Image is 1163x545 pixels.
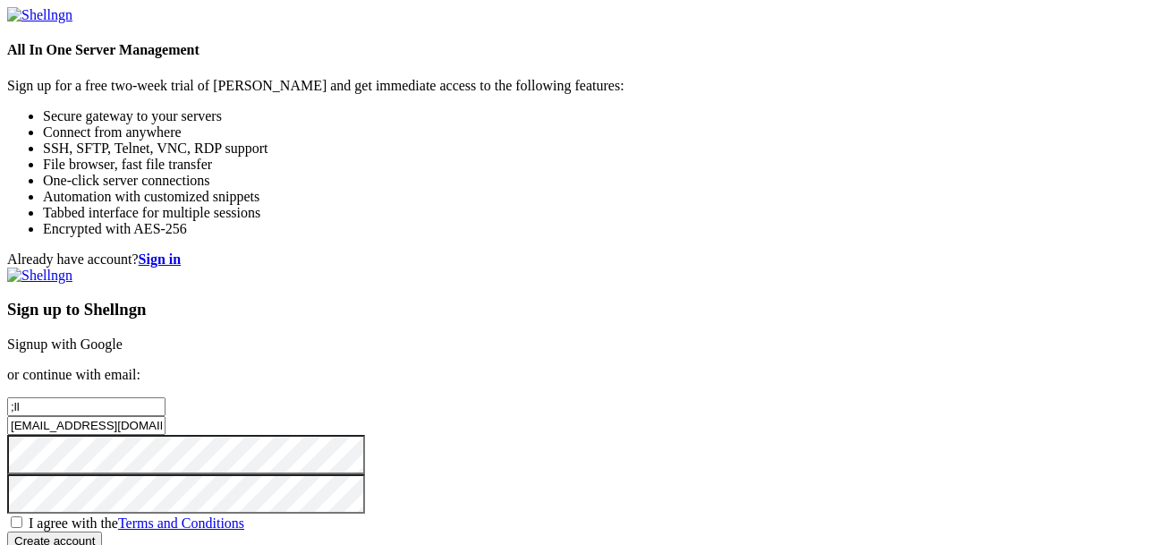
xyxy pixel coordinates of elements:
input: Full name [7,397,166,416]
li: Connect from anywhere [43,124,1156,141]
img: Shellngn [7,268,72,284]
li: Encrypted with AES-256 [43,221,1156,237]
li: File browser, fast file transfer [43,157,1156,173]
a: Signup with Google [7,336,123,352]
p: Sign up for a free two-week trial of [PERSON_NAME] and get immediate access to the following feat... [7,78,1156,94]
a: Sign in [139,251,182,267]
h3: Sign up to Shellngn [7,300,1156,319]
input: Email address [7,416,166,435]
h4: All In One Server Management [7,42,1156,58]
li: Automation with customized snippets [43,189,1156,205]
input: I agree with theTerms and Conditions [11,516,22,528]
p: or continue with email: [7,367,1156,383]
li: Tabbed interface for multiple sessions [43,205,1156,221]
a: Terms and Conditions [118,515,244,531]
li: One-click server connections [43,173,1156,189]
li: SSH, SFTP, Telnet, VNC, RDP support [43,141,1156,157]
div: Already have account? [7,251,1156,268]
li: Secure gateway to your servers [43,108,1156,124]
span: I agree with the [29,515,244,531]
img: Shellngn [7,7,72,23]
